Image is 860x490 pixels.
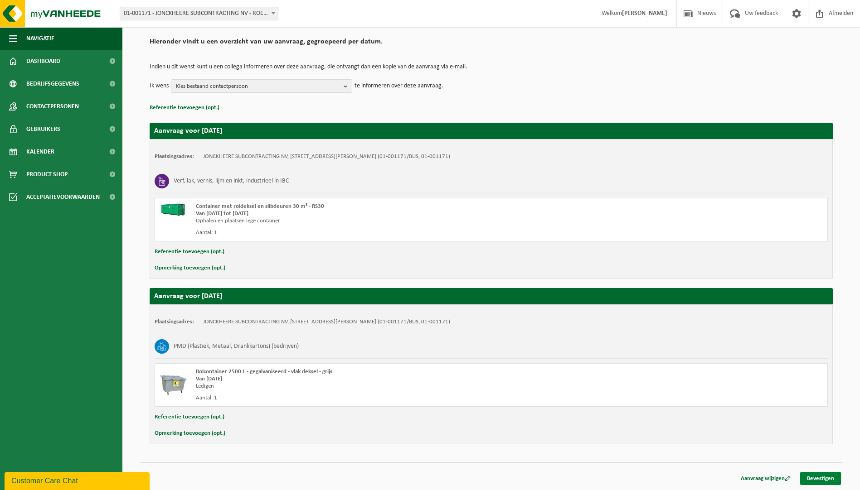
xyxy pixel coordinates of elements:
[171,79,352,93] button: Kies bestaand contactpersoon
[26,95,79,118] span: Contactpersonen
[196,376,222,382] strong: Van [DATE]
[196,217,528,225] div: Ophalen en plaatsen lege container
[5,470,151,490] iframe: chat widget
[26,118,60,140] span: Gebruikers
[26,27,54,50] span: Navigatie
[176,80,340,93] span: Kies bestaand contactpersoon
[26,140,54,163] span: Kalender
[150,38,833,50] h2: Hieronder vindt u een overzicht van uw aanvraag, gegroepeerd per datum.
[196,369,332,375] span: Rolcontainer 2500 L - gegalvaniseerd - vlak deksel - grijs
[155,154,194,159] strong: Plaatsingsadres:
[203,153,450,160] td: JONCKHEERE SUBCONTRACTING NV, [STREET_ADDRESS][PERSON_NAME] (01-001171/BUS, 01-001171)
[734,472,797,485] a: Aanvraag wijzigen
[26,186,100,208] span: Acceptatievoorwaarden
[26,72,79,95] span: Bedrijfsgegevens
[196,394,528,402] div: Aantal: 1
[150,64,833,70] p: Indien u dit wenst kunt u een collega informeren over deze aanvraag, die ontvangt dan een kopie v...
[154,293,222,300] strong: Aanvraag voor [DATE]
[120,7,278,20] span: 01-001171 - JONCKHEERE SUBCONTRACTING NV - ROESELARE
[355,79,443,93] p: te informeren over deze aanvraag.
[196,383,528,390] div: Ledigen
[622,10,667,17] strong: [PERSON_NAME]
[26,50,60,72] span: Dashboard
[174,339,299,354] h3: PMD (Plastiek, Metaal, Drankkartons) (bedrijven)
[160,203,187,216] img: HK-RS-30-GN-00.png
[26,163,68,186] span: Product Shop
[150,102,219,114] button: Referentie toevoegen (opt.)
[196,203,324,209] span: Container met roldeksel en slibdeuren 30 m³ - RS30
[800,472,841,485] a: Bevestigen
[155,411,224,423] button: Referentie toevoegen (opt.)
[155,319,194,325] strong: Plaatsingsadres:
[154,127,222,135] strong: Aanvraag voor [DATE]
[196,211,248,216] strong: Van [DATE] tot [DATE]
[155,262,225,274] button: Opmerking toevoegen (opt.)
[155,428,225,439] button: Opmerking toevoegen (opt.)
[160,368,187,395] img: WB-2500-GAL-GY-01.png
[155,246,224,258] button: Referentie toevoegen (opt.)
[174,174,289,188] h3: Verf, lak, vernis, lijm en inkt, industrieel in IBC
[203,318,450,326] td: JONCKHEERE SUBCONTRACTING NV, [STREET_ADDRESS][PERSON_NAME] (01-001171/BUS, 01-001171)
[150,79,169,93] p: Ik wens
[196,229,528,236] div: Aantal: 1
